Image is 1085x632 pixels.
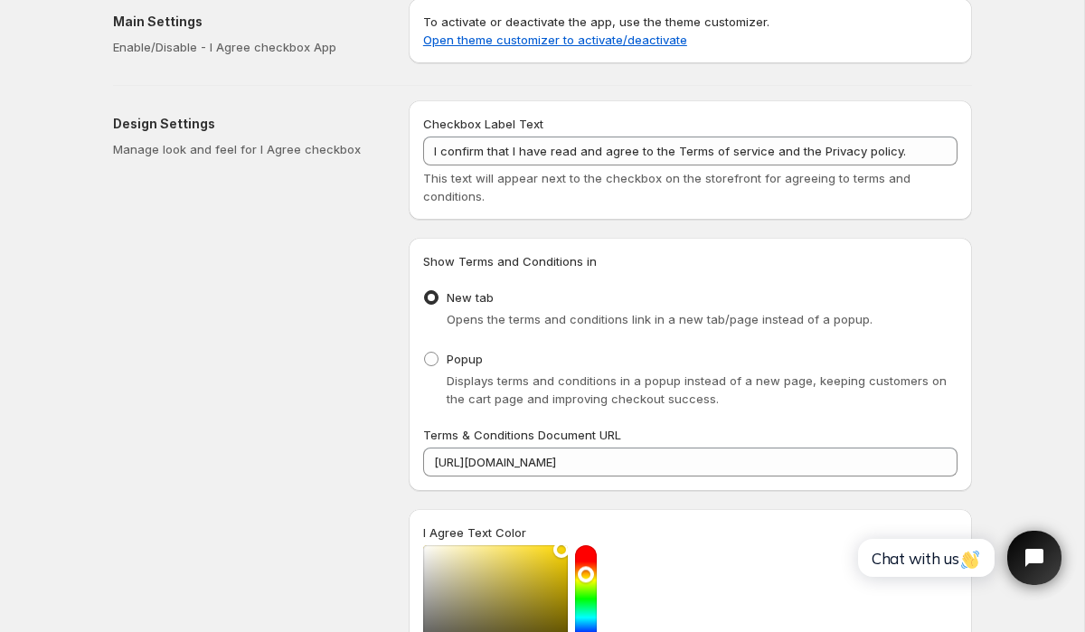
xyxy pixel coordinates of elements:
[113,38,380,56] p: Enable/Disable - I Agree checkbox App
[113,13,380,31] h2: Main Settings
[423,171,910,203] span: This text will appear next to the checkbox on the storefront for agreeing to terms and conditions.
[113,115,380,133] h2: Design Settings
[423,428,621,442] span: Terms & Conditions Document URL
[423,254,597,269] span: Show Terms and Conditions in
[447,290,494,305] span: New tab
[423,33,687,47] a: Open theme customizer to activate/deactivate
[447,312,873,326] span: Opens the terms and conditions link in a new tab/page instead of a popup.
[423,524,526,542] label: I Agree Text Color
[447,373,947,406] span: Displays terms and conditions in a popup instead of a new page, keeping customers on the cart pag...
[113,140,380,158] p: Manage look and feel for I Agree checkbox
[423,13,958,49] p: To activate or deactivate the app, use the theme customizer.
[447,352,483,366] span: Popup
[838,515,1077,600] iframe: Tidio Chat
[423,448,958,476] input: https://yourstoredomain.com/termsandconditions.html
[423,117,543,131] span: Checkbox Label Text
